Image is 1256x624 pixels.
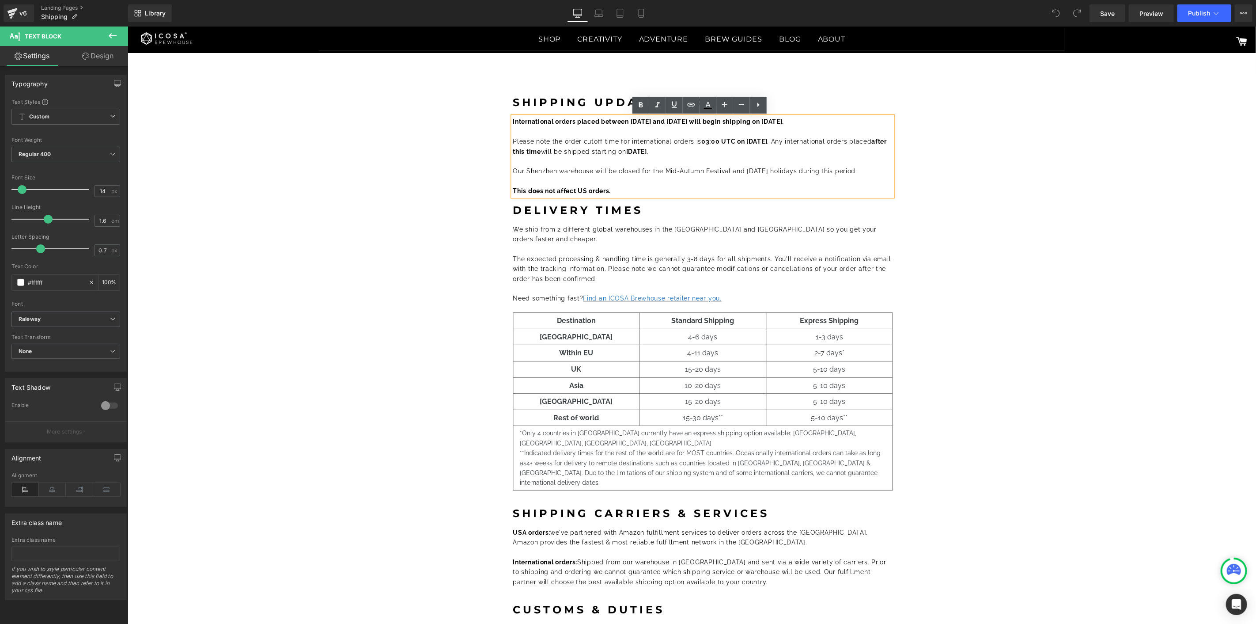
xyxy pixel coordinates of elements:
[386,229,764,256] font: The expected processing & handling time is generally 3-8 days for all shipments. You'll receive a...
[1188,10,1210,17] span: Publish
[11,234,120,240] div: Letter Spacing
[442,355,456,363] b: Asia
[673,290,731,298] b: Express Shipping
[386,532,759,559] font: Shipped from our warehouse in [GEOGRAPHIC_DATA] and sent via a wide variety of carriers. Prior to...
[386,91,657,99] b: International orders placed between [DATE] and [DATE] will begin shipping on [DATE].
[443,339,454,347] b: UK
[128,4,172,22] a: New Library
[11,204,120,210] div: Line Height
[646,386,758,397] p: 5-10 days**
[393,422,758,461] p: **Indicated delivery times for the rest of the world are for MOST countries. Occasionally interna...
[386,480,642,493] strong: Shipping CARRIERS & SERVICES
[1068,4,1086,22] button: Redo
[11,334,120,340] div: Text Transform
[25,33,61,40] span: Text Block
[631,4,652,22] a: Mobile
[11,379,50,391] div: Text Shadow
[456,268,594,275] a: Find an ICOSA Brewhouse retailer near you.
[11,402,92,411] div: Enable
[18,8,29,19] div: v6
[11,175,120,181] div: Font Size
[11,514,62,526] div: Extra class name
[393,433,750,460] span: 4+ weeks for delivery to remote destinations such as countries located in [GEOGRAPHIC_DATA], [GEO...
[571,2,641,24] a: BREW GUIDES
[386,577,537,590] strong: CUSTOMS & DUTIES
[11,301,120,307] div: Font
[1177,4,1231,22] button: Publish
[19,348,32,354] b: None
[1129,4,1174,22] a: Preview
[11,75,48,88] div: Typography
[98,275,120,290] div: %
[386,199,749,216] span: We ship from 2 different global warehouses in the [GEOGRAPHIC_DATA] and [GEOGRAPHIC_DATA] so you ...
[646,321,758,332] p: 2-7 days*
[145,9,166,17] span: Library
[431,322,465,331] b: Within EU
[646,369,758,381] p: 5-10 days
[386,532,450,539] b: International orders:
[386,177,516,190] strong: DELIVERY TIMES
[518,305,632,316] p: 4-6 days
[505,2,567,24] a: ADVENTURE
[4,4,34,22] a: v6
[386,268,456,275] font: Need something fast?
[1226,594,1247,615] div: Open Intercom Messenger
[386,502,741,519] font: we've partnered with Amazon fulfillment services to deliver orders across the [GEOGRAPHIC_DATA]. ...
[1100,9,1115,18] span: Save
[518,369,632,381] p: 15-20 days
[386,502,423,510] b: USA orders:
[386,111,760,128] font: Please note the order cutoff time for international orders is . Any international orders placed w...
[11,537,120,543] div: Extra class name
[111,188,119,194] span: px
[609,4,631,22] a: Tablet
[28,278,84,287] input: Color
[574,111,639,118] strong: 03:00 UTC on [DATE]
[29,113,49,121] b: Custom
[111,218,119,224] span: em
[111,247,119,253] span: px
[544,290,606,298] b: Standard Shipping
[386,69,604,82] b: Shipping Updates: [DATE]
[66,46,130,66] a: Design
[404,2,439,24] a: SHOP
[11,263,120,270] div: Text Color
[518,354,632,365] p: 10-20 days
[1047,4,1065,22] button: Undo
[499,122,519,129] strong: [DATE]
[646,305,758,316] p: 1-3 days
[47,428,82,436] p: More settings
[645,2,680,24] a: BLOG
[1235,4,1252,22] button: More
[412,306,485,315] b: [GEOGRAPHIC_DATA]
[393,402,758,422] p: *Only 4 countries in [GEOGRAPHIC_DATA] currently have an express shipping option available: [GEOG...
[11,98,120,105] div: Text Styles
[518,337,632,349] p: 15-20 days
[19,316,41,323] i: Raleway
[11,566,120,600] div: If you wish to style particular content element differently, then use this field to add a class n...
[412,371,485,379] b: [GEOGRAPHIC_DATA]
[567,4,588,22] a: Desktop
[684,2,724,24] a: ABOUT
[11,449,42,462] div: Alignment
[386,161,484,168] b: This does not affect US orders.
[11,472,120,479] div: Alignment
[646,354,758,365] p: 5-10 days
[11,137,120,143] div: Font Weight
[19,151,51,157] b: Regular 400
[41,4,128,11] a: Landing Pages
[1139,9,1163,18] span: Preview
[429,290,468,298] b: Destination
[41,13,68,20] span: Shipping
[5,421,126,442] button: More settings
[646,337,758,349] p: 5-10 days
[443,2,501,24] a: CREATIVITY
[518,321,632,332] p: 4-11 days
[588,4,609,22] a: Laptop
[518,386,632,397] p: 15-30 days**
[426,387,471,396] b: Rest of world
[386,141,730,148] font: Our Shenzhen warehouse will be closed for the Mid-Autumn Festival and [DATE] holidays during this...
